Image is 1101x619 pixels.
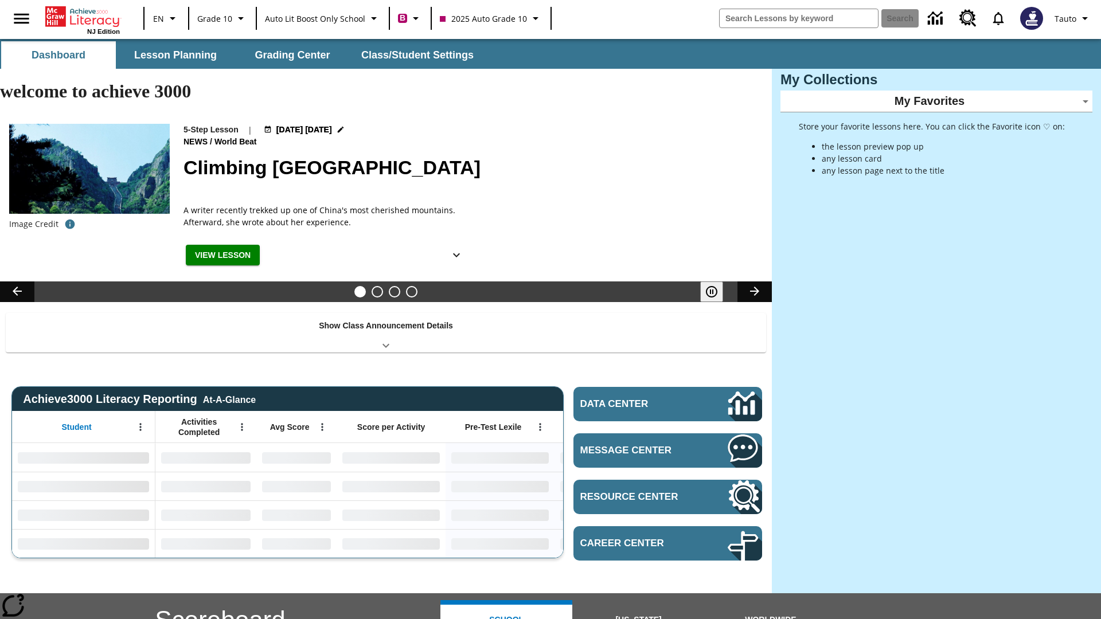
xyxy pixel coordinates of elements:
a: Message Center [573,433,762,468]
span: Achieve3000 Literacy Reporting [23,393,256,406]
span: Message Center [580,445,693,456]
a: Home [45,5,120,28]
div: Pause [700,281,735,302]
span: Student [62,422,92,432]
p: Image Credit [9,218,58,230]
div: No Data, [256,472,337,500]
div: No Data, [256,529,337,558]
button: Lesson carousel, Next [737,281,772,302]
button: Show Details [445,245,468,266]
div: No Data, [155,443,256,472]
button: Credit for photo and all related images: Public Domain/Charlie Fong [58,214,81,234]
span: World Beat [214,136,259,148]
div: No Data, [256,500,337,529]
span: 2025 Auto Grade 10 [440,13,527,25]
button: Slide 2 Defining Our Government's Purpose [372,286,383,297]
button: View Lesson [186,245,260,266]
div: No Data, [555,500,663,529]
button: Open Menu [233,418,251,436]
button: Open side menu [5,2,38,36]
span: Grade 10 [197,13,232,25]
div: Home [45,4,120,35]
p: Store your favorite lessons here. You can click the Favorite icon ♡ on: [799,120,1065,132]
div: No Data, [555,443,663,472]
span: News [183,136,210,148]
a: Resource Center, Will open in new tab [573,480,762,514]
button: Slide 3 Pre-release lesson [389,286,400,297]
div: A writer recently trekked up one of China's most cherished mountains. Afterward, she wrote about ... [183,204,470,228]
div: Show Class Announcement Details [6,313,766,352]
span: NJ Edition [87,28,120,35]
button: Jul 22 - Jun 30 Choose Dates [261,124,347,136]
li: any lesson card [822,152,1065,164]
span: Pre-Test Lexile [465,422,522,432]
img: 6000 stone steps to climb Mount Tai in Chinese countryside [9,124,170,214]
button: Language: EN, Select a language [148,8,185,29]
button: Open Menu [314,418,331,436]
div: No Data, [555,529,663,558]
button: Profile/Settings [1050,8,1096,29]
div: No Data, [155,529,256,558]
div: No Data, [155,500,256,529]
span: Score per Activity [357,422,425,432]
button: Open Menu [132,418,149,436]
button: Grade: Grade 10, Select a grade [193,8,252,29]
div: My Favorites [780,91,1092,112]
button: Slide 4 Career Lesson [406,286,417,297]
div: No Data, [256,443,337,472]
a: Career Center [573,526,762,561]
p: 5-Step Lesson [183,124,239,136]
a: Notifications [983,3,1013,33]
button: Open Menu [532,418,549,436]
button: Class: 2025 Auto Grade 10, Select your class [435,8,547,29]
div: At-A-Glance [203,393,256,405]
span: Activities Completed [161,417,237,437]
img: Avatar [1020,7,1043,30]
span: [DATE] [DATE] [276,124,332,136]
span: Career Center [580,538,693,549]
p: Show Class Announcement Details [319,320,453,332]
li: any lesson page next to the title [822,164,1065,177]
button: Grading Center [235,41,350,69]
span: Data Center [580,398,689,410]
a: Resource Center, Will open in new tab [952,3,983,34]
span: Avg Score [270,422,310,432]
h2: Climbing Mount Tai [183,153,758,182]
button: Lesson Planning [118,41,233,69]
li: the lesson preview pop up [822,140,1065,152]
button: Select a new avatar [1013,3,1050,33]
div: No Data, [555,472,663,500]
button: School: Auto Lit Boost only School, Select your school [260,8,385,29]
button: Dashboard [1,41,116,69]
a: Data Center [573,387,762,421]
a: Data Center [921,3,952,34]
span: Auto Lit Boost only School [265,13,365,25]
span: B [400,11,405,25]
button: Boost Class color is violet red. Change class color [393,8,427,29]
span: / [210,137,212,146]
button: Class/Student Settings [352,41,483,69]
input: search field [720,9,878,28]
h3: My Collections [780,72,1092,88]
div: No Data, [155,472,256,500]
button: Pause [700,281,723,302]
span: | [248,124,252,136]
span: EN [153,13,164,25]
span: Resource Center [580,491,693,503]
button: Slide 1 Climbing Mount Tai [354,286,366,297]
span: Tauto [1055,13,1076,25]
